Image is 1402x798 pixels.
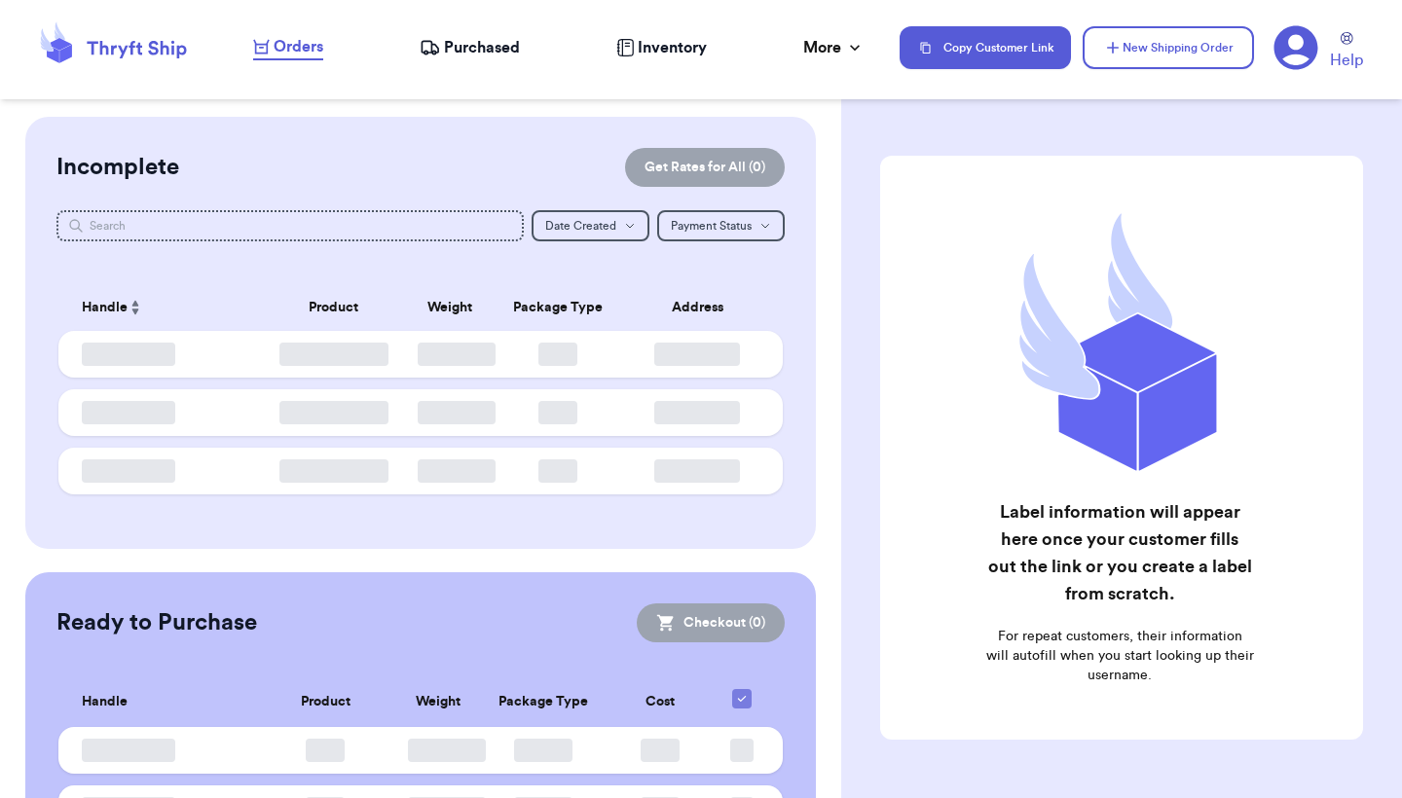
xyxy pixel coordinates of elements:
[616,36,707,59] a: Inventory
[493,284,623,331] th: Package Type
[444,36,520,59] span: Purchased
[255,677,396,727] th: Product
[406,284,493,331] th: Weight
[625,148,785,187] button: Get Rates for All (0)
[637,603,785,642] button: Checkout (0)
[56,152,179,183] h2: Incomplete
[985,627,1254,685] p: For repeat customers, their information will autofill when you start looking up their username.
[623,284,783,331] th: Address
[638,36,707,59] span: Inventory
[82,298,128,318] span: Handle
[1330,32,1363,72] a: Help
[82,692,128,712] span: Handle
[671,220,752,232] span: Payment Status
[545,220,616,232] span: Date Created
[1083,26,1254,69] button: New Shipping Order
[532,210,649,241] button: Date Created
[396,677,481,727] th: Weight
[607,677,712,727] th: Cost
[420,36,520,59] a: Purchased
[253,35,323,60] a: Orders
[128,296,143,319] button: Sort ascending
[56,210,524,241] input: Search
[900,26,1071,69] button: Copy Customer Link
[1330,49,1363,72] span: Help
[261,284,406,331] th: Product
[56,607,257,638] h2: Ready to Purchase
[274,35,323,58] span: Orders
[480,677,607,727] th: Package Type
[985,498,1254,607] h2: Label information will appear here once your customer fills out the link or you create a label fr...
[657,210,785,241] button: Payment Status
[803,36,865,59] div: More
